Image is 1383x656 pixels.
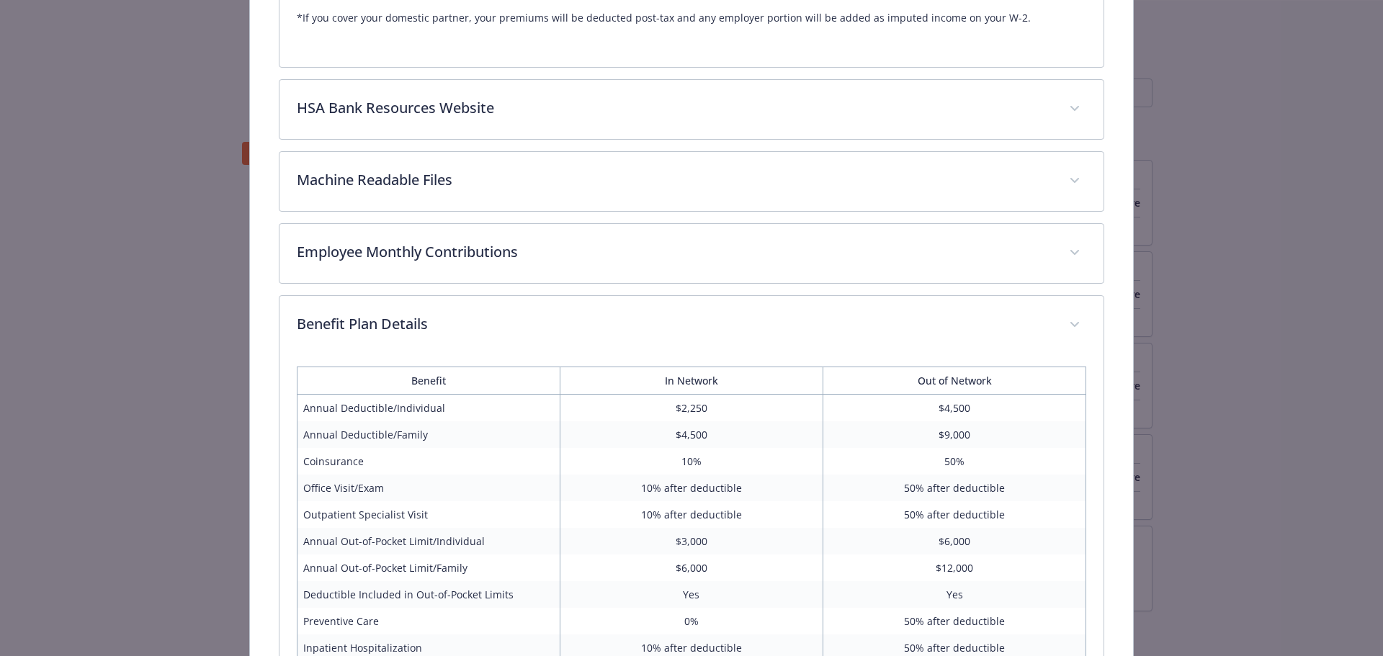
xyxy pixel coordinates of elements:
[297,475,560,501] td: Office Visit/Exam
[560,367,823,395] th: In Network
[823,528,1086,554] td: $6,000
[297,241,1052,263] p: Employee Monthly Contributions
[823,554,1086,581] td: $12,000
[297,528,560,554] td: Annual Out-of-Pocket Limit/Individual
[560,581,823,608] td: Yes
[823,421,1086,448] td: $9,000
[297,448,560,475] td: Coinsurance
[560,528,823,554] td: $3,000
[297,501,560,528] td: Outpatient Specialist Visit
[297,9,1087,27] p: *If you cover your domestic partner, your premiums will be deducted post-tax and any employer por...
[823,581,1086,608] td: Yes
[297,313,1052,335] p: Benefit Plan Details
[279,224,1104,283] div: Employee Monthly Contributions
[823,395,1086,422] td: $4,500
[560,501,823,528] td: 10% after deductible
[560,608,823,634] td: 0%
[297,554,560,581] td: Annual Out-of-Pocket Limit/Family
[297,97,1052,119] p: HSA Bank Resources Website
[823,475,1086,501] td: 50% after deductible
[560,421,823,448] td: $4,500
[297,169,1052,191] p: Machine Readable Files
[560,448,823,475] td: 10%
[823,501,1086,528] td: 50% after deductible
[279,152,1104,211] div: Machine Readable Files
[560,475,823,501] td: 10% after deductible
[297,395,560,422] td: Annual Deductible/Individual
[279,296,1104,355] div: Benefit Plan Details
[823,448,1086,475] td: 50%
[560,554,823,581] td: $6,000
[297,608,560,634] td: Preventive Care
[823,608,1086,634] td: 50% after deductible
[297,421,560,448] td: Annual Deductible/Family
[279,80,1104,139] div: HSA Bank Resources Website
[297,367,560,395] th: Benefit
[297,581,560,608] td: Deductible Included in Out-of-Pocket Limits
[823,367,1086,395] th: Out of Network
[560,395,823,422] td: $2,250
